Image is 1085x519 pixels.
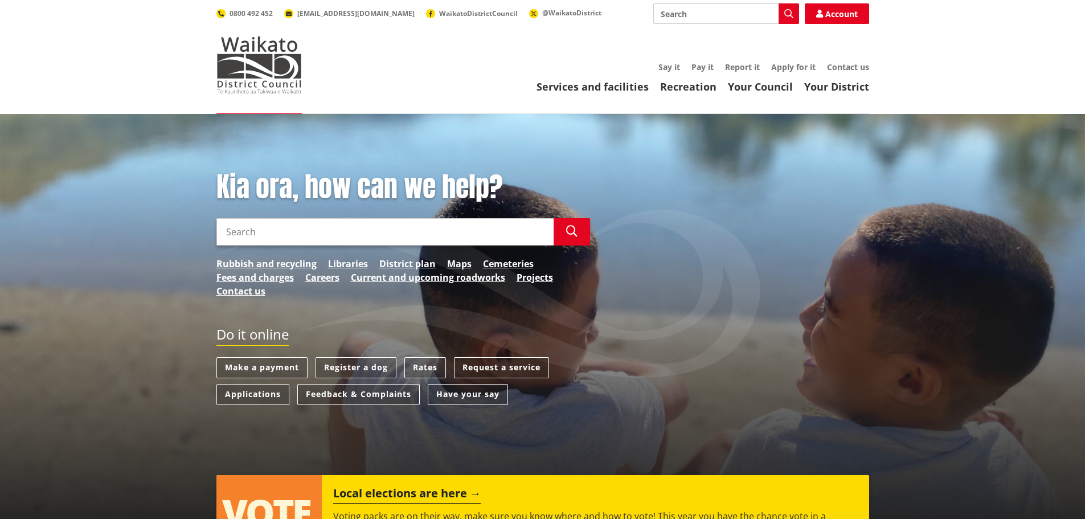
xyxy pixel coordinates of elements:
[316,357,396,378] a: Register a dog
[537,80,649,93] a: Services and facilities
[439,9,518,18] span: WaikatoDistrictCouncil
[428,384,508,405] a: Have your say
[216,357,308,378] a: Make a payment
[216,36,302,93] img: Waikato District Council - Te Kaunihera aa Takiwaa o Waikato
[305,271,339,284] a: Careers
[297,9,415,18] span: [EMAIL_ADDRESS][DOMAIN_NAME]
[658,62,680,72] a: Say it
[529,8,601,18] a: @WaikatoDistrict
[827,62,869,72] a: Contact us
[447,257,472,271] a: Maps
[230,9,273,18] span: 0800 492 452
[351,271,505,284] a: Current and upcoming roadworks
[379,257,436,271] a: District plan
[691,62,714,72] a: Pay it
[284,9,415,18] a: [EMAIL_ADDRESS][DOMAIN_NAME]
[517,271,553,284] a: Projects
[426,9,518,18] a: WaikatoDistrictCouncil
[805,3,869,24] a: Account
[804,80,869,93] a: Your District
[725,62,760,72] a: Report it
[216,326,289,346] h2: Do it online
[404,357,446,378] a: Rates
[333,487,481,504] h2: Local elections are here
[542,8,601,18] span: @WaikatoDistrict
[216,384,289,405] a: Applications
[297,384,420,405] a: Feedback & Complaints
[483,257,534,271] a: Cemeteries
[454,357,549,378] a: Request a service
[660,80,716,93] a: Recreation
[216,171,590,204] h1: Kia ora, how can we help?
[216,284,265,298] a: Contact us
[328,257,368,271] a: Libraries
[216,257,317,271] a: Rubbish and recycling
[728,80,793,93] a: Your Council
[216,271,294,284] a: Fees and charges
[771,62,816,72] a: Apply for it
[653,3,799,24] input: Search input
[216,218,554,246] input: Search input
[216,9,273,18] a: 0800 492 452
